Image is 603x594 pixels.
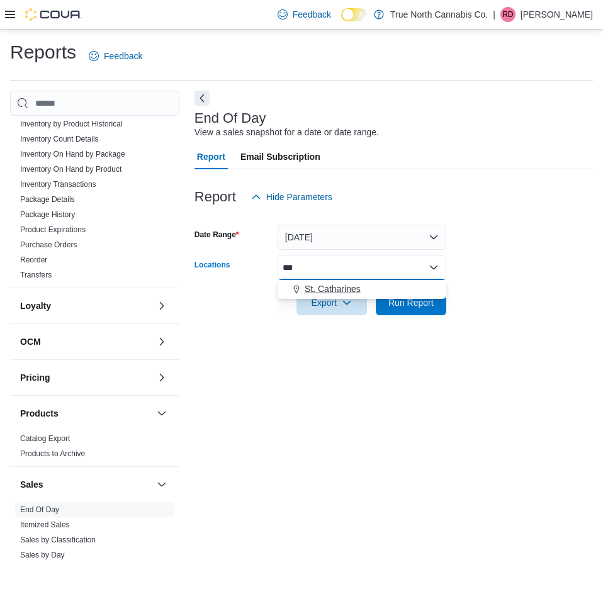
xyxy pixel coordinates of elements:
div: Inventory [10,101,179,288]
p: [PERSON_NAME] [521,7,593,22]
a: End Of Day [20,505,59,514]
a: Feedback [84,43,147,69]
span: Email Subscription [240,144,320,169]
span: Run Report [388,296,434,309]
a: Sales by Classification [20,535,96,544]
span: Hide Parameters [266,191,332,203]
span: Feedback [293,8,331,21]
a: Inventory On Hand by Package [20,150,125,159]
h3: Loyalty [20,300,51,312]
span: Catalog Export [20,434,70,444]
h3: Sales [20,478,43,491]
h3: Report [194,189,236,205]
h3: OCM [20,335,41,348]
span: Inventory Count Details [20,134,99,144]
a: Product Expirations [20,225,86,234]
div: Choose from the following options [278,280,446,298]
button: St. Catharines [278,280,446,298]
p: | [493,7,495,22]
span: Inventory On Hand by Product [20,164,121,174]
h3: Products [20,407,59,420]
div: View a sales snapshot for a date or date range. [194,126,379,139]
span: Export [304,290,359,315]
button: Sales [154,477,169,492]
span: Product Expirations [20,225,86,235]
span: Package History [20,210,75,220]
span: Products to Archive [20,449,85,459]
img: Cova [25,8,82,21]
p: True North Cannabis Co. [390,7,488,22]
a: Products to Archive [20,449,85,458]
a: Purchase Orders [20,240,77,249]
a: Itemized Sales [20,520,70,529]
span: Inventory On Hand by Package [20,149,125,159]
h3: End Of Day [194,111,266,126]
div: Randy Dunbar [500,7,516,22]
button: OCM [20,335,152,348]
span: End Of Day [20,505,59,515]
button: Products [20,407,152,420]
button: Products [154,406,169,421]
a: Inventory Transactions [20,180,96,189]
a: Transfers [20,271,52,279]
span: Dark Mode [341,21,342,22]
button: [DATE] [278,225,446,250]
a: Catalog Export [20,434,70,443]
input: Dark Mode [341,8,368,21]
button: Hide Parameters [246,184,337,210]
button: Loyalty [20,300,152,312]
span: Inventory Transactions [20,179,96,189]
button: Pricing [154,370,169,385]
span: Transfers [20,270,52,280]
a: Inventory On Hand by Product [20,165,121,174]
a: Sales by Day [20,551,65,559]
button: Loyalty [154,298,169,313]
span: Itemized Sales [20,520,70,530]
a: Package History [20,210,75,219]
div: Products [10,431,179,466]
button: Run Report [376,290,446,315]
span: Purchase Orders [20,240,77,250]
span: Sales by Classification [20,535,96,545]
button: Export [296,290,367,315]
button: OCM [154,334,169,349]
span: Inventory by Product Historical [20,119,123,129]
span: RD [502,7,513,22]
span: Report [197,144,225,169]
button: Sales [20,478,152,491]
button: Close list of options [429,262,439,272]
label: Locations [194,260,230,270]
a: Package Details [20,195,75,204]
h3: Pricing [20,371,50,384]
a: Feedback [273,2,336,27]
a: Inventory Count Details [20,135,99,143]
span: Feedback [104,50,142,62]
span: Reorder [20,255,47,265]
a: Inventory by Product Historical [20,120,123,128]
a: Reorder [20,255,47,264]
label: Date Range [194,230,239,240]
span: St. Catharines [305,283,361,295]
span: Package Details [20,194,75,205]
button: Pricing [20,371,152,384]
button: Next [194,91,210,106]
h1: Reports [10,40,76,65]
span: Sales by Day [20,550,65,560]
